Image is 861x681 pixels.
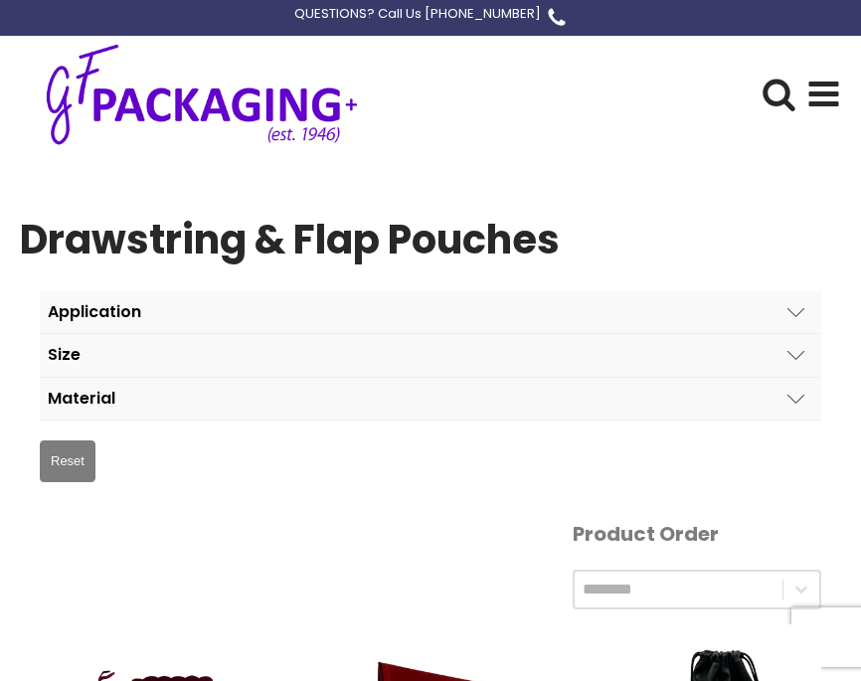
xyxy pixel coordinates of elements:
button: Application [40,291,821,334]
div: Size [48,346,81,364]
div: Material [48,390,115,408]
h1: Drawstring & Flap Pouches [20,208,560,271]
div: Application [48,303,141,321]
button: Size [40,334,821,377]
button: Material [40,378,821,421]
img: GF Packaging + - Established 1946 [20,40,384,148]
div: QUESTIONS? Call Us [PHONE_NUMBER] [294,4,541,25]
